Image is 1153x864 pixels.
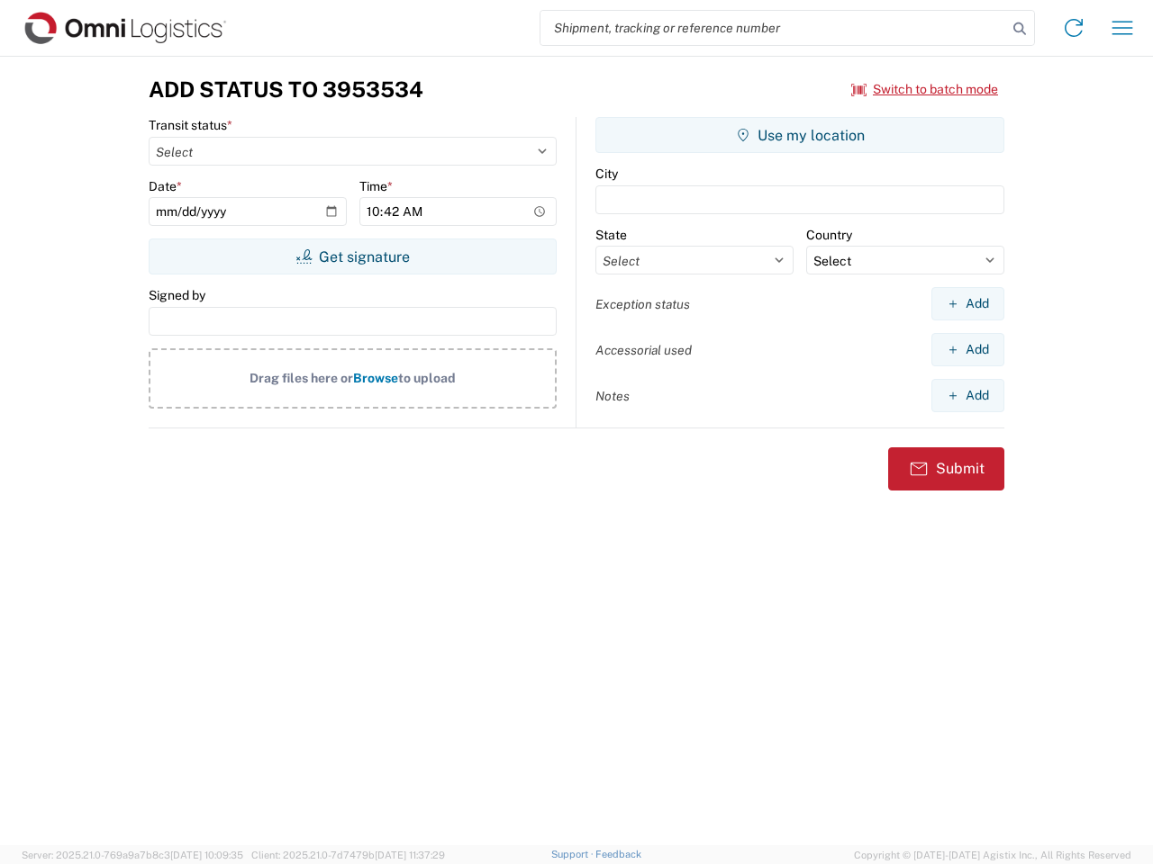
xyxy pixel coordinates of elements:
[931,333,1004,366] button: Add
[170,850,243,860] span: [DATE] 10:09:35
[149,287,205,303] label: Signed by
[595,388,630,404] label: Notes
[149,238,557,274] button: Get signature
[595,117,1004,153] button: Use my location
[888,447,1004,490] button: Submit
[353,371,398,385] span: Browse
[595,227,627,243] label: State
[149,178,182,194] label: Date
[551,849,596,859] a: Support
[250,371,353,385] span: Drag files here or
[540,11,1007,45] input: Shipment, tracking or reference number
[595,166,618,182] label: City
[149,117,232,133] label: Transit status
[595,849,641,859] a: Feedback
[806,227,852,243] label: Country
[375,850,445,860] span: [DATE] 11:37:29
[851,75,998,104] button: Switch to batch mode
[595,296,690,312] label: Exception status
[398,371,456,385] span: to upload
[359,178,393,194] label: Time
[595,342,692,358] label: Accessorial used
[22,850,243,860] span: Server: 2025.21.0-769a9a7b8c3
[854,847,1131,863] span: Copyright © [DATE]-[DATE] Agistix Inc., All Rights Reserved
[931,287,1004,320] button: Add
[149,76,423,103] h3: Add Status to 3953534
[251,850,445,860] span: Client: 2025.21.0-7d7479b
[931,379,1004,412] button: Add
